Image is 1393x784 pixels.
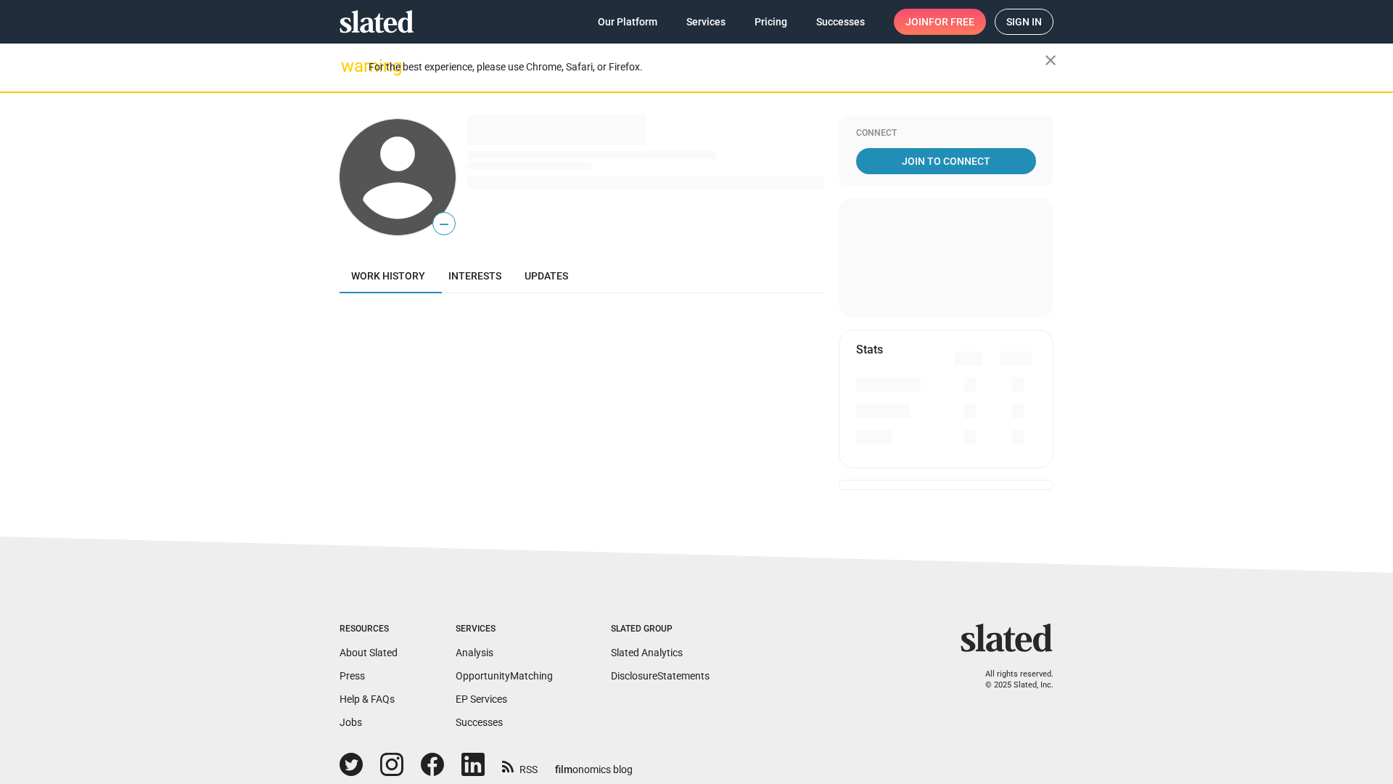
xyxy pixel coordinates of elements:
mat-icon: close [1042,52,1059,69]
span: Sign in [1006,9,1042,34]
span: Work history [351,270,425,282]
span: Updates [525,270,568,282]
div: Services [456,624,553,635]
mat-card-title: Stats [856,342,883,357]
a: Pricing [743,9,799,35]
span: Pricing [755,9,787,35]
div: Resources [340,624,398,635]
span: Interests [448,270,501,282]
div: Slated Group [611,624,710,635]
p: All rights reserved. © 2025 Slated, Inc. [970,669,1053,690]
a: Analysis [456,647,493,658]
a: Help & FAQs [340,693,395,705]
span: Services [686,9,726,35]
span: — [433,215,455,234]
a: Successes [805,9,876,35]
a: Services [675,9,737,35]
a: About Slated [340,647,398,658]
a: Press [340,670,365,682]
a: Work history [340,258,437,293]
a: filmonomics blog [555,751,633,777]
a: Updates [513,258,580,293]
a: Slated Analytics [611,647,683,658]
span: Successes [816,9,865,35]
span: film [555,764,572,775]
a: OpportunityMatching [456,670,553,682]
a: Joinfor free [894,9,986,35]
span: Join [905,9,974,35]
a: Successes [456,716,503,728]
a: RSS [502,754,538,777]
div: Connect [856,128,1036,139]
a: Sign in [995,9,1053,35]
a: Join To Connect [856,148,1036,174]
mat-icon: warning [341,57,358,75]
a: Interests [437,258,513,293]
a: DisclosureStatements [611,670,710,682]
span: Join To Connect [859,148,1033,174]
span: Our Platform [598,9,657,35]
a: Our Platform [586,9,669,35]
a: EP Services [456,693,507,705]
a: Jobs [340,716,362,728]
div: For the best experience, please use Chrome, Safari, or Firefox. [369,57,1045,77]
span: for free [929,9,974,35]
